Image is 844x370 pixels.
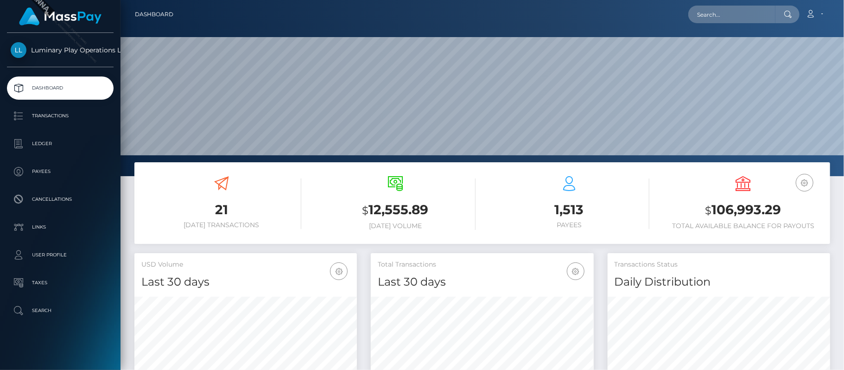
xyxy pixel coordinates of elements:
[7,46,114,54] span: Luminary Play Operations Limited
[7,160,114,183] a: Payees
[141,274,350,290] h4: Last 30 days
[11,165,110,179] p: Payees
[141,260,350,269] h5: USD Volume
[378,260,586,269] h5: Total Transactions
[135,5,173,24] a: Dashboard
[11,109,110,123] p: Transactions
[7,216,114,239] a: Links
[7,188,114,211] a: Cancellations
[11,276,110,290] p: Taxes
[11,304,110,318] p: Search
[7,77,114,100] a: Dashboard
[11,137,110,151] p: Ledger
[11,220,110,234] p: Links
[489,221,649,229] h6: Payees
[378,274,586,290] h4: Last 30 days
[7,104,114,128] a: Transactions
[11,248,110,262] p: User Profile
[362,204,368,217] small: $
[141,221,301,229] h6: [DATE] Transactions
[19,7,102,26] img: MassPay Logo
[315,201,475,220] h3: 12,555.89
[615,260,823,269] h5: Transactions Status
[11,42,26,58] img: Luminary Play Operations Limited
[663,201,823,220] h3: 106,993.29
[315,222,475,230] h6: [DATE] Volume
[7,132,114,155] a: Ledger
[7,243,114,267] a: User Profile
[705,204,711,217] small: $
[7,271,114,294] a: Taxes
[7,299,114,322] a: Search
[663,222,823,230] h6: Total Available Balance for Payouts
[615,274,823,290] h4: Daily Distribution
[688,6,775,23] input: Search...
[141,201,301,219] h3: 21
[489,201,649,219] h3: 1,513
[11,192,110,206] p: Cancellations
[11,81,110,95] p: Dashboard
